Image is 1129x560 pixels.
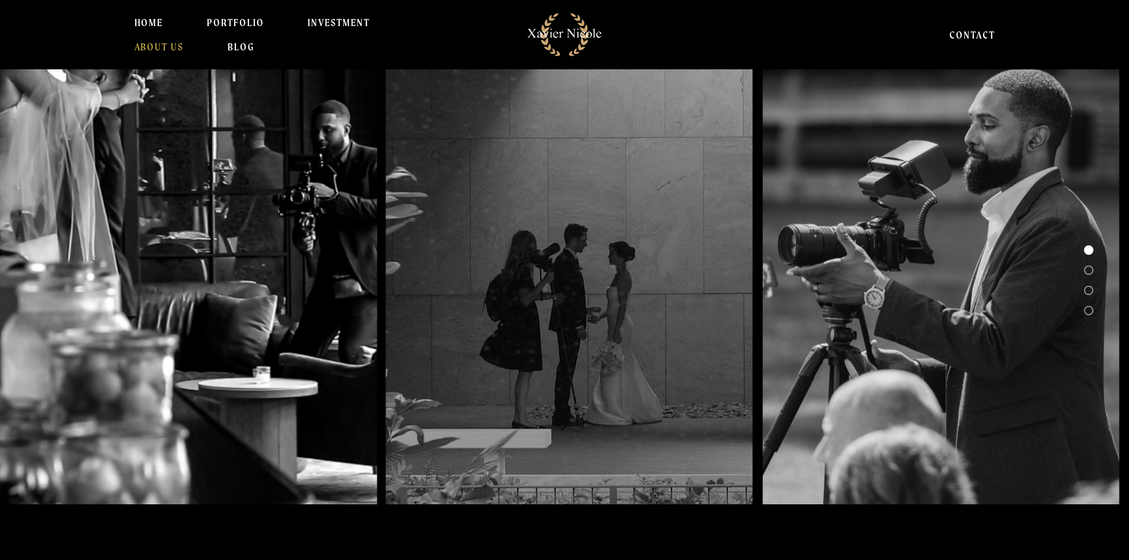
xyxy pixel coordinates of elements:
[207,11,264,34] a: PORTFOLIO
[308,11,370,34] a: INVESTMENT
[949,23,995,46] a: CONTACT
[135,11,164,34] a: HOME
[135,35,184,59] a: About Us
[520,7,609,63] img: Michigan Wedding Videographers | Detroit Cinematic Wedding Films By Xavier Nicole
[228,35,254,59] a: BLOG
